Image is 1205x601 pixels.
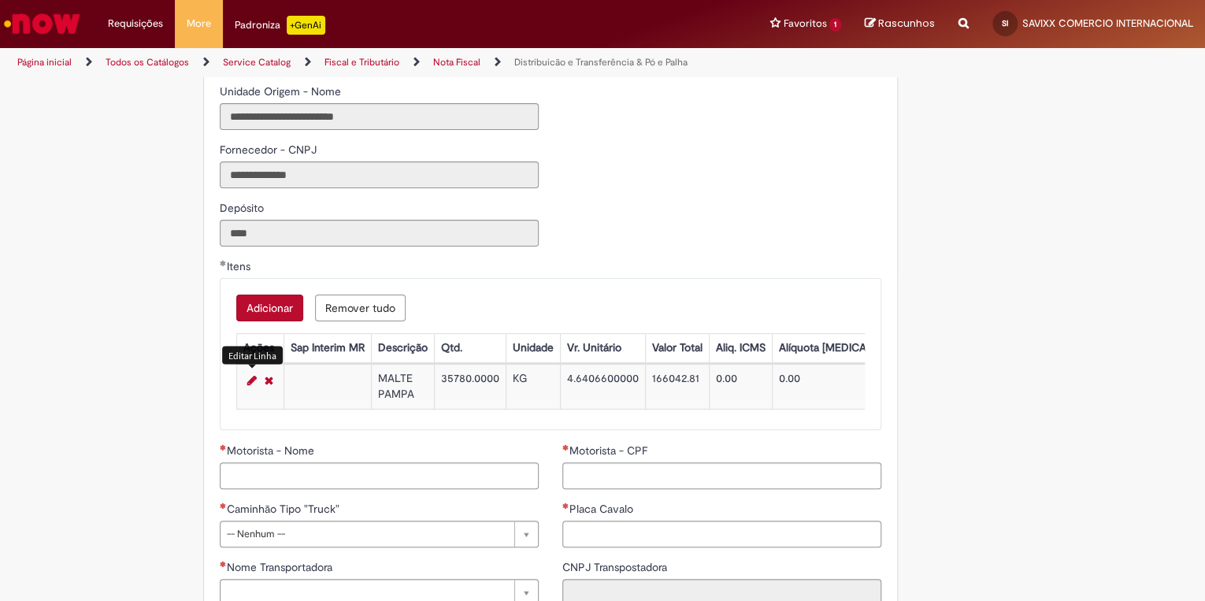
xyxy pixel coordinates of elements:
span: Placa Cavalo [569,502,636,516]
th: Valor Total [645,334,709,363]
span: Rascunhos [878,16,935,31]
span: Somente leitura - Depósito [220,201,267,215]
span: 1 [829,18,841,32]
span: Requisições [108,16,163,32]
th: Descrição [371,334,434,363]
td: 35780.0000 [434,365,506,410]
span: Caminhão Tipo "Truck" [227,502,343,516]
span: -- Nenhum -- [227,521,506,547]
td: 166042.81 [645,365,709,410]
div: Padroniza [235,16,325,35]
a: Fiscal e Tributário [324,56,399,69]
span: Favoritos [783,16,826,32]
td: 0.00 [772,365,960,410]
img: ServiceNow [2,8,83,39]
span: Somente leitura - Fornecedor - CNPJ [220,143,320,157]
td: MALTE PAMPA [371,365,434,410]
span: Necessários [220,503,227,509]
span: Somente leitura - Unidade Origem - Nome [220,84,344,98]
a: Rascunhos [865,17,935,32]
span: Obrigatório Preenchido [220,260,227,266]
span: Necessários [220,561,227,567]
p: +GenAi [287,16,325,35]
span: Motorista - CPF [569,443,651,458]
span: SAVIXX COMERCIO INTERNACIONAL [1022,17,1193,30]
span: Itens [227,259,254,273]
span: Necessários [562,444,569,451]
input: Depósito [220,220,539,247]
input: Placa Cavalo [562,521,881,547]
th: Qtd. [434,334,506,363]
th: Alíquota [MEDICAL_DATA] Estadual [772,334,960,363]
span: Necessários [562,503,569,509]
span: Necessários [220,444,227,451]
td: 0.00 [709,365,772,410]
span: Motorista - Nome [227,443,317,458]
a: Distribuicão e Transferência & Pó e Palha [514,56,688,69]
th: Sap Interim MR [284,334,371,363]
a: Editar Linha 1 [243,371,261,390]
td: KG [506,365,560,410]
button: Remove all rows for Itens [315,295,406,321]
th: Aliq. ICMS [709,334,772,363]
input: Motorista - CPF [562,462,881,489]
a: Todos os Catálogos [106,56,189,69]
input: Fornecedor - CNPJ [220,161,539,188]
th: Ações [236,334,284,363]
ul: Trilhas de página [12,48,792,77]
span: SI [1002,18,1008,28]
input: Unidade Origem - Nome [220,103,539,130]
input: Motorista - Nome [220,462,539,489]
a: Página inicial [17,56,72,69]
div: Editar Linha [222,346,283,364]
th: Vr. Unitário [560,334,645,363]
span: Somente leitura - CNPJ Transpostadora [562,560,670,574]
button: Add a row for Itens [236,295,303,321]
a: Service Catalog [223,56,291,69]
a: Nota Fiscal [433,56,480,69]
td: 4.6406600000 [560,365,645,410]
span: More [187,16,211,32]
th: Unidade [506,334,560,363]
a: Remover linha 1 [261,371,277,390]
span: Necessários - Nome Transportadora [227,560,336,574]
